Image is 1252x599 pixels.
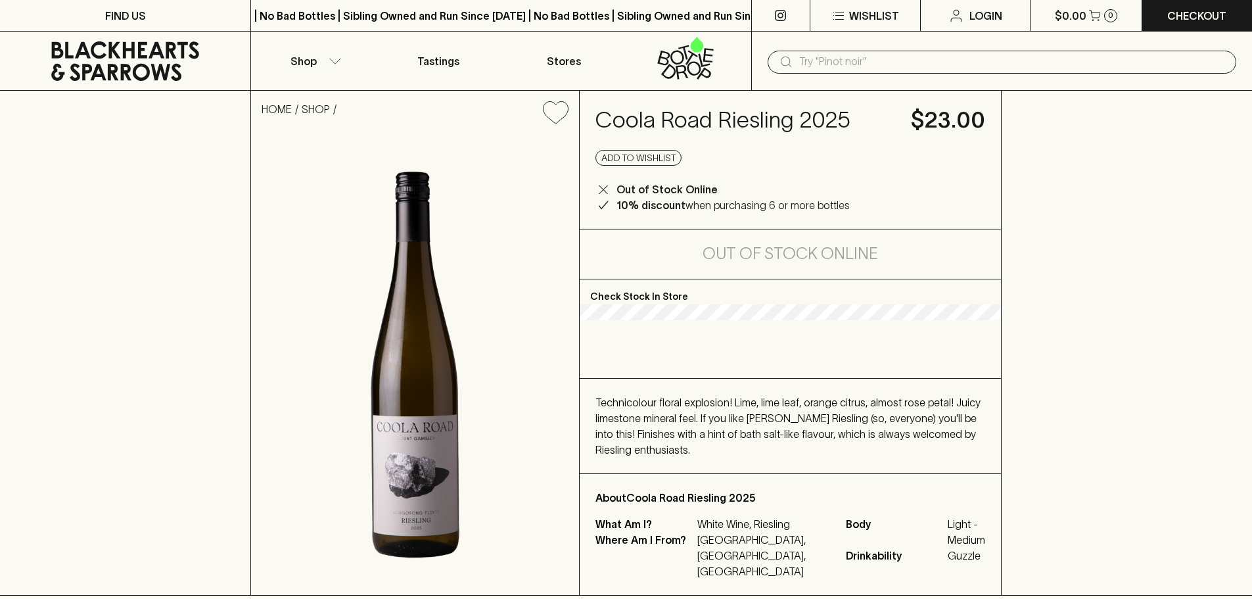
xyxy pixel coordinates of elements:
[595,516,694,532] p: What Am I?
[1055,8,1086,24] p: $0.00
[595,396,981,456] span: Technicolour floral explosion! Lime, lime leaf, orange citrus, almost rose petal! Juicy limestone...
[538,96,574,130] button: Add to wishlist
[302,103,330,115] a: SHOP
[547,53,581,69] p: Stores
[846,548,944,563] span: Drinkability
[501,32,626,90] a: Stores
[697,532,830,579] p: [GEOGRAPHIC_DATA], [GEOGRAPHIC_DATA], [GEOGRAPHIC_DATA]
[290,53,317,69] p: Shop
[703,243,878,264] h5: Out of Stock Online
[969,8,1002,24] p: Login
[1167,8,1226,24] p: Checkout
[376,32,501,90] a: Tastings
[616,197,850,213] p: when purchasing 6 or more bottles
[580,279,1001,304] p: Check Stock In Store
[595,150,682,166] button: Add to wishlist
[849,8,899,24] p: Wishlist
[595,490,985,506] p: About Coola Road Riesling 2025
[799,51,1226,72] input: Try "Pinot noir"
[595,532,694,579] p: Where Am I From?
[595,107,895,134] h4: Coola Road Riesling 2025
[251,32,376,90] button: Shop
[846,516,944,548] span: Body
[616,199,685,211] b: 10% discount
[911,107,985,134] h4: $23.00
[417,53,459,69] p: Tastings
[1108,12,1113,19] p: 0
[948,548,985,563] span: Guzzle
[697,516,830,532] p: White Wine, Riesling
[262,103,292,115] a: HOME
[948,516,985,548] span: Light - Medium
[105,8,146,24] p: FIND US
[251,135,579,595] img: 41703.png
[616,181,718,197] p: Out of Stock Online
